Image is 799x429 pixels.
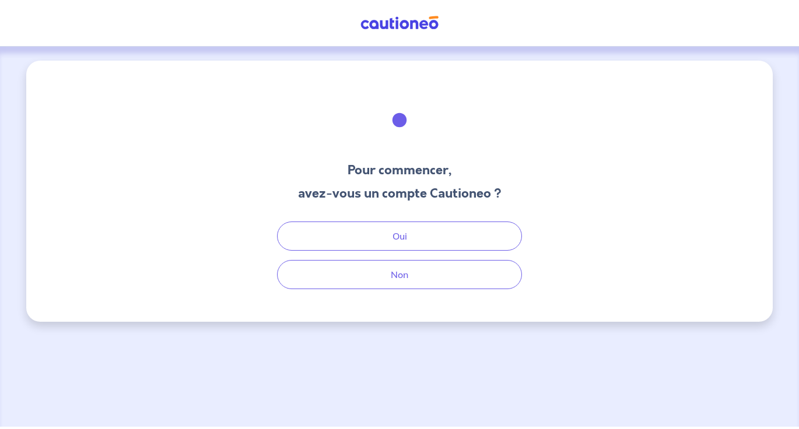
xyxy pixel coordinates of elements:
[298,161,502,180] h3: Pour commencer,
[356,16,443,30] img: Cautioneo
[277,221,522,251] button: Oui
[277,260,522,289] button: Non
[368,89,431,152] img: illu_welcome.svg
[298,184,502,203] h3: avez-vous un compte Cautioneo ?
